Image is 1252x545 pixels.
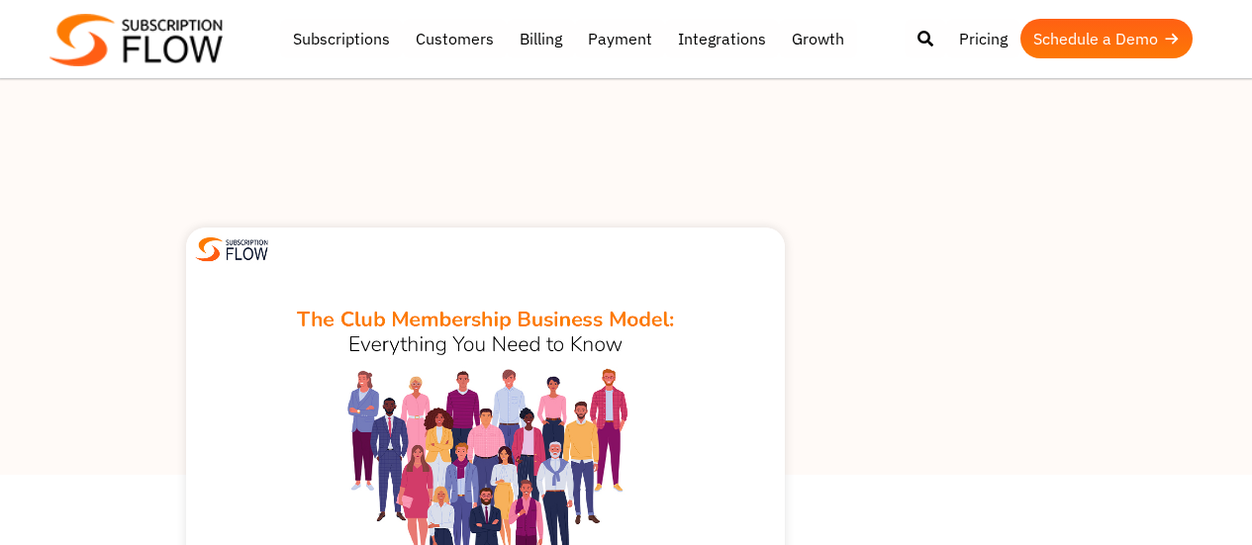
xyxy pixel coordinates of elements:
[280,19,403,58] a: Subscriptions
[946,19,1020,58] a: Pricing
[1020,19,1193,58] a: Schedule a Demo
[575,19,665,58] a: Payment
[779,19,857,58] a: Growth
[665,19,779,58] a: Integrations
[403,19,507,58] a: Customers
[507,19,575,58] a: Billing
[49,14,223,66] img: Subscriptionflow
